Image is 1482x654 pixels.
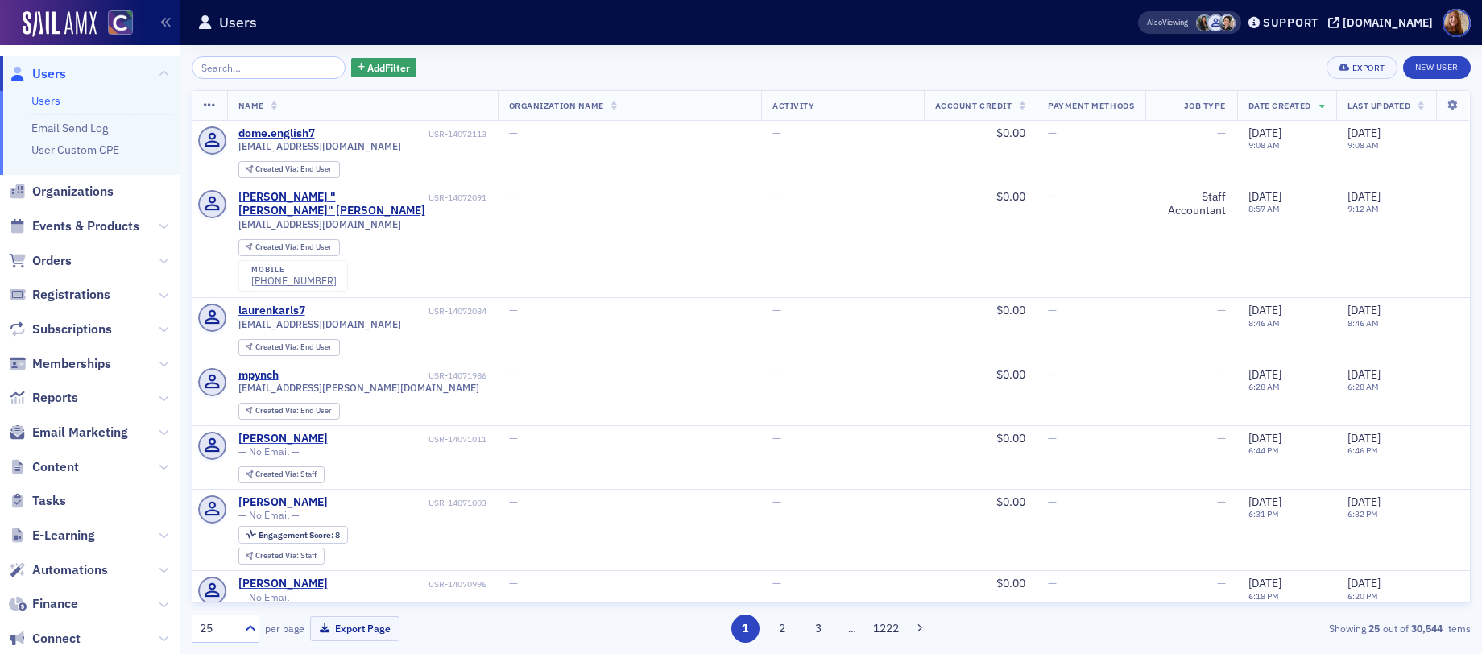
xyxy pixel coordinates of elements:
[772,126,781,140] span: —
[32,458,79,476] span: Content
[238,466,325,483] div: Created Via: Staff
[1347,590,1378,602] time: 6:20 PM
[1347,367,1381,382] span: [DATE]
[1147,17,1162,27] div: Also
[238,126,315,141] a: dome.english7
[1217,303,1226,317] span: —
[255,469,300,479] span: Created Via :
[1347,495,1381,509] span: [DATE]
[32,65,66,83] span: Users
[9,65,66,83] a: Users
[238,190,426,218] div: [PERSON_NAME] "[PERSON_NAME]" [PERSON_NAME]
[1248,126,1281,140] span: [DATE]
[872,615,900,643] button: 1222
[1217,431,1226,445] span: —
[310,616,399,641] button: Export Page
[1056,621,1471,635] div: Showing out of items
[772,576,781,590] span: —
[1327,56,1397,79] button: Export
[1248,189,1281,204] span: [DATE]
[1347,126,1381,140] span: [DATE]
[1248,139,1280,151] time: 9:08 AM
[9,458,79,476] a: Content
[1347,100,1410,111] span: Last Updated
[255,165,332,174] div: End User
[238,339,340,356] div: Created Via: End User
[367,60,410,75] span: Add Filter
[32,424,128,441] span: Email Marketing
[32,561,108,579] span: Automations
[1328,17,1439,28] button: [DOMAIN_NAME]
[509,189,518,204] span: —
[772,303,781,317] span: —
[32,183,114,201] span: Organizations
[1366,621,1383,635] strong: 25
[32,492,66,510] span: Tasks
[238,368,279,383] div: mpynch
[772,100,814,111] span: Activity
[23,11,97,37] img: SailAMX
[251,275,337,287] a: [PHONE_NUMBER]
[1347,139,1379,151] time: 9:08 AM
[1048,367,1057,382] span: —
[32,389,78,407] span: Reports
[772,431,781,445] span: —
[31,93,60,108] a: Users
[255,242,300,252] span: Created Via :
[1347,303,1381,317] span: [DATE]
[1347,189,1381,204] span: [DATE]
[31,121,108,135] a: Email Send Log
[32,217,139,235] span: Events & Products
[330,498,486,508] div: USR-14071003
[97,10,133,38] a: View Homepage
[509,495,518,509] span: —
[1347,445,1378,456] time: 6:46 PM
[509,303,518,317] span: —
[1248,367,1281,382] span: [DATE]
[1048,100,1134,111] span: Payment Methods
[32,321,112,338] span: Subscriptions
[1157,190,1226,218] div: Staff Accountant
[9,492,66,510] a: Tasks
[805,615,833,643] button: 3
[9,217,139,235] a: Events & Products
[255,343,332,352] div: End User
[509,126,518,140] span: —
[1207,14,1224,31] span: Cole Buerger
[219,13,257,32] h1: Users
[1347,381,1379,392] time: 6:28 AM
[238,318,401,330] span: [EMAIL_ADDRESS][DOMAIN_NAME]
[996,431,1025,445] span: $0.00
[1263,15,1318,30] div: Support
[841,621,863,635] span: …
[1219,14,1236,31] span: Pamela Galey-Coleman
[935,100,1012,111] span: Account Credit
[9,595,78,613] a: Finance
[255,550,300,561] span: Created Via :
[1403,56,1471,79] a: New User
[1352,64,1385,72] div: Export
[1248,303,1281,317] span: [DATE]
[1248,508,1279,519] time: 6:31 PM
[238,100,264,111] span: Name
[9,561,108,579] a: Automations
[255,552,317,561] div: Staff
[1048,303,1057,317] span: —
[238,495,328,510] a: [PERSON_NAME]
[238,526,348,544] div: Engagement Score: 8
[238,577,328,591] div: [PERSON_NAME]
[996,367,1025,382] span: $0.00
[255,470,317,479] div: Staff
[251,265,337,275] div: mobile
[1217,495,1226,509] span: —
[192,56,346,79] input: Search…
[32,286,110,304] span: Registrations
[1147,17,1188,28] span: Viewing
[238,432,328,446] a: [PERSON_NAME]
[238,403,340,420] div: Created Via: End User
[1248,203,1280,214] time: 8:57 AM
[9,252,72,270] a: Orders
